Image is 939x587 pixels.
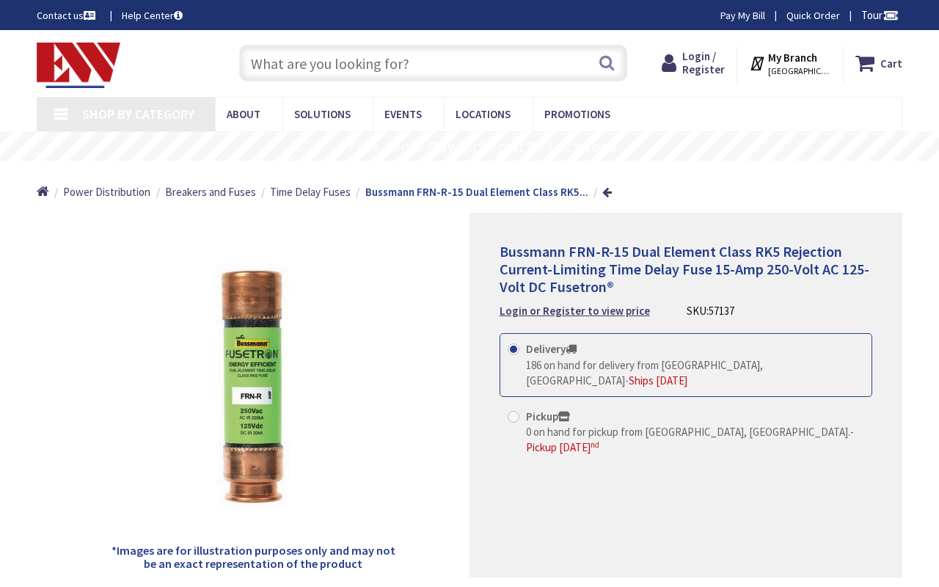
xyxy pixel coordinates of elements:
input: What are you looking for? [239,45,627,81]
a: Help Center [122,8,183,23]
img: Electrical Wholesalers, Inc. [37,43,120,88]
div: My Branch [GEOGRAPHIC_DATA], [GEOGRAPHIC_DATA] [749,50,830,76]
img: Bussmann FRN-R-15 Dual Element Class RK5 Rejection Current-Limiting Time Delay Fuse 15-Amp 250-Vo... [106,238,401,533]
div: - [526,424,864,456]
div: - [526,357,864,389]
span: Time Delay Fuses [270,185,351,199]
strong: Delivery [526,342,577,356]
span: Promotions [544,107,610,121]
h5: *Images are for illustration purposes only and may not be an exact representation of the product [106,544,400,570]
span: Login / Register [682,49,725,76]
strong: Login or Register to view price [500,304,650,318]
rs-layer: Free Same Day Pickup at 19 Locations [348,139,617,155]
span: Events [384,107,422,121]
span: Locations [456,107,511,121]
strong: My Branch [768,51,817,65]
span: 186 on hand for delivery from [GEOGRAPHIC_DATA], [GEOGRAPHIC_DATA] [526,358,763,387]
a: Login / Register [662,50,725,76]
a: Login or Register to view price [500,303,650,318]
a: Contact us [37,8,98,23]
span: [GEOGRAPHIC_DATA], [GEOGRAPHIC_DATA] [768,65,830,77]
a: Pay My Bill [720,8,765,23]
span: 0 on hand for pickup from [GEOGRAPHIC_DATA], [GEOGRAPHIC_DATA]. [526,425,850,439]
a: Cart [855,50,902,76]
span: Pickup [DATE] [526,440,599,454]
strong: Pickup [526,409,570,423]
strong: Cart [880,50,902,76]
span: Solutions [294,107,351,121]
a: Power Distribution [63,184,150,200]
span: Bussmann FRN-R-15 Dual Element Class RK5 Rejection Current-Limiting Time Delay Fuse 15-Amp 250-Vo... [500,242,869,296]
sup: nd [591,440,599,450]
strong: Bussmann FRN-R-15 Dual Element Class RK5... [365,185,588,199]
span: Breakers and Fuses [165,185,256,199]
span: 57137 [709,304,734,318]
a: Time Delay Fuses [270,184,351,200]
span: Tour [861,8,899,22]
span: About [227,107,260,121]
span: Power Distribution [63,185,150,199]
a: Breakers and Fuses [165,184,256,200]
div: SKU: [687,303,734,318]
span: Shop By Category [82,106,194,123]
a: Quick Order [786,8,840,23]
span: Ships [DATE] [629,373,687,387]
